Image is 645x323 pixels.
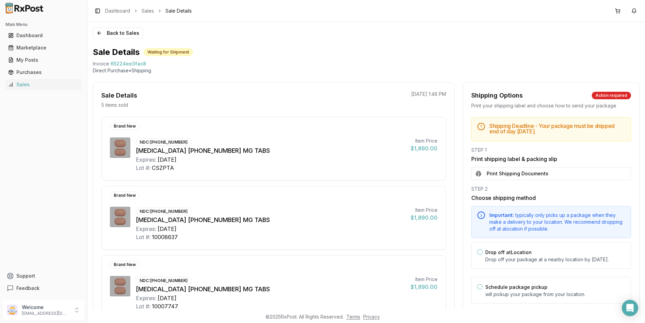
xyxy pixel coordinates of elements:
[8,81,79,88] div: Sales
[5,66,82,78] a: Purchases
[5,78,82,91] a: Sales
[110,192,140,199] div: Brand New
[411,144,438,152] div: $1,890.00
[7,305,18,315] img: User avatar
[136,302,150,310] div: Lot #:
[93,67,640,74] p: Direct Purchase • Shipping
[471,194,631,202] h3: Choose shipping method
[158,225,176,233] div: [DATE]
[16,285,40,292] span: Feedback
[22,304,69,311] p: Welcome
[136,138,191,146] div: NDC: [PHONE_NUMBER]
[111,60,146,67] span: 65224ee3fac8
[5,42,82,54] a: Marketplace
[152,233,178,241] div: 10008637
[3,30,84,41] button: Dashboard
[622,300,638,316] div: Open Intercom Messenger
[471,155,631,163] h3: Print shipping label & packing slip
[471,186,631,192] div: STEP 2
[8,69,79,76] div: Purchases
[22,311,69,316] p: [EMAIL_ADDRESS][DOMAIN_NAME]
[471,91,523,100] div: Shipping Options
[411,283,438,291] div: $1,890.00
[592,92,631,99] div: Action required
[166,8,192,14] span: Sale Details
[158,156,176,164] div: [DATE]
[136,225,156,233] div: Expires:
[110,122,140,130] div: Brand New
[485,256,625,263] p: Drop off your package at a nearby location by [DATE] .
[489,123,625,134] h5: Shipping Deadline - Your package must be shipped end of day [DATE] .
[144,48,193,56] div: Waiting for Shipment
[8,32,79,39] div: Dashboard
[485,291,625,298] p: will pickup your package from your location.
[5,29,82,42] a: Dashboard
[105,8,192,14] nav: breadcrumb
[110,207,130,227] img: Biktarvy 50-200-25 MG TABS
[363,314,380,320] a: Privacy
[152,164,174,172] div: CSZPTA
[411,214,438,222] div: $1,890.00
[105,8,130,14] a: Dashboard
[136,146,405,156] div: [MEDICAL_DATA] [PHONE_NUMBER] MG TABS
[346,314,360,320] a: Terms
[3,3,46,14] img: RxPost Logo
[136,233,150,241] div: Lot #:
[3,282,84,294] button: Feedback
[471,147,631,153] div: STEP 1
[5,22,82,27] h2: Main Menu
[3,67,84,78] button: Purchases
[489,212,514,218] span: Important:
[471,102,631,109] div: Print your shipping label and choose how to send your package
[136,208,191,215] div: NDC: [PHONE_NUMBER]
[5,54,82,66] a: My Posts
[411,91,446,98] p: [DATE] 1:46 PM
[136,277,191,284] div: NDC: [PHONE_NUMBER]
[485,249,532,255] label: Drop off at Location
[110,261,140,268] div: Brand New
[3,79,84,90] button: Sales
[136,164,150,172] div: Lot #:
[8,57,79,63] div: My Posts
[93,28,143,39] button: Back to Sales
[93,60,109,67] div: Invoice
[136,294,156,302] div: Expires:
[3,270,84,282] button: Support
[101,91,137,100] div: Sale Details
[110,137,130,158] img: Biktarvy 50-200-25 MG TABS
[142,8,154,14] a: Sales
[93,47,140,58] h1: Sale Details
[158,294,176,302] div: [DATE]
[152,302,178,310] div: 10007747
[136,215,405,225] div: [MEDICAL_DATA] [PHONE_NUMBER] MG TABS
[411,207,438,214] div: Item Price
[110,276,130,296] img: Biktarvy 50-200-25 MG TABS
[3,42,84,53] button: Marketplace
[411,137,438,144] div: Item Price
[3,55,84,65] button: My Posts
[471,167,631,180] button: Print Shipping Documents
[101,102,128,108] p: 5 items sold
[411,276,438,283] div: Item Price
[485,284,547,290] label: Schedule package pickup
[8,44,79,51] div: Marketplace
[136,156,156,164] div: Expires:
[136,284,405,294] div: [MEDICAL_DATA] [PHONE_NUMBER] MG TABS
[489,212,625,232] div: typically only picks up a package when they make a delivery to your location. We recommend droppi...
